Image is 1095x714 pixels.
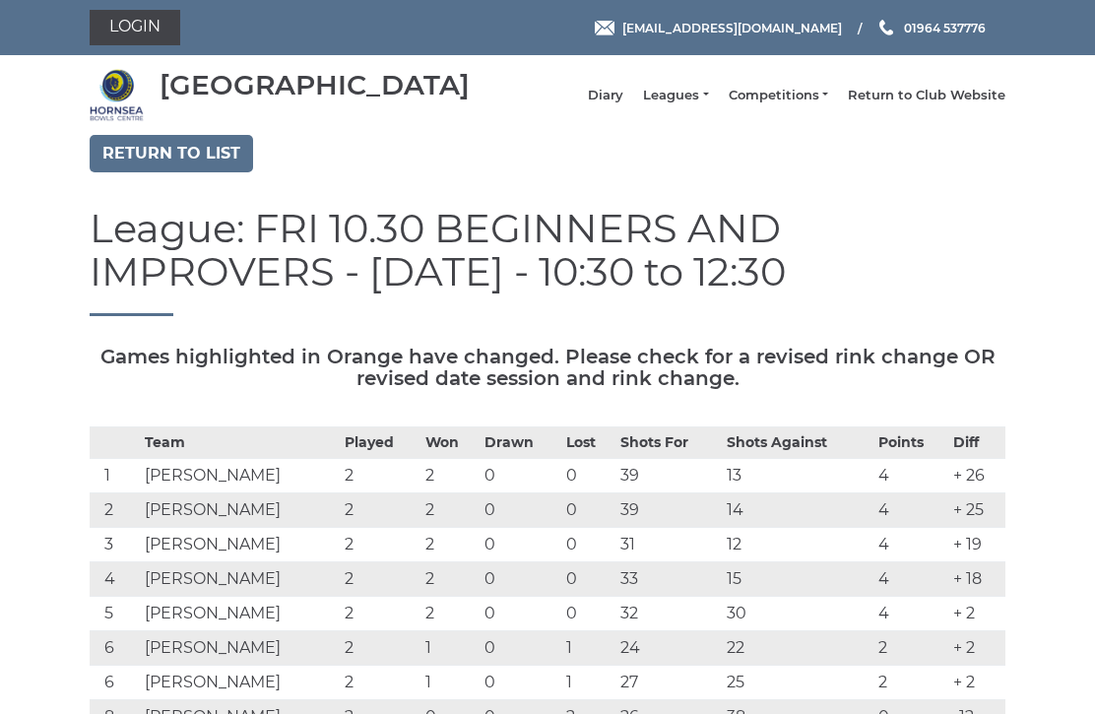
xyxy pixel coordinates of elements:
td: 0 [480,562,560,597]
td: + 19 [948,528,1005,562]
td: 2 [420,562,480,597]
td: 0 [561,562,615,597]
th: Diff [948,427,1005,459]
td: 33 [615,562,722,597]
th: Played [340,427,420,459]
td: 1 [420,666,480,700]
td: 14 [722,493,873,528]
td: 15 [722,562,873,597]
td: 0 [480,459,560,493]
h5: Games highlighted in Orange have changed. Please check for a revised rink change OR revised date ... [90,346,1005,389]
td: 2 [340,493,420,528]
a: Return to list [90,135,253,172]
td: 1 [561,666,615,700]
td: + 2 [948,666,1005,700]
td: 25 [722,666,873,700]
th: Won [420,427,480,459]
td: 6 [90,666,140,700]
td: 22 [722,631,873,666]
td: [PERSON_NAME] [140,459,340,493]
td: 2 [90,493,140,528]
td: 0 [480,493,560,528]
td: 39 [615,459,722,493]
td: [PERSON_NAME] [140,562,340,597]
td: 4 [873,597,949,631]
td: 2 [420,528,480,562]
div: [GEOGRAPHIC_DATA] [160,70,470,100]
img: Hornsea Bowls Centre [90,68,144,122]
td: 1 [90,459,140,493]
td: 32 [615,597,722,631]
td: 4 [873,528,949,562]
td: 0 [480,631,560,666]
td: 27 [615,666,722,700]
td: 1 [420,631,480,666]
td: 0 [480,597,560,631]
th: Points [873,427,949,459]
td: 39 [615,493,722,528]
td: [PERSON_NAME] [140,528,340,562]
td: 2 [873,666,949,700]
a: Phone us 01964 537776 [876,19,986,37]
td: + 2 [948,631,1005,666]
td: 4 [873,493,949,528]
td: 0 [561,528,615,562]
td: [PERSON_NAME] [140,493,340,528]
th: Shots For [615,427,722,459]
img: Email [595,21,614,35]
a: Login [90,10,180,45]
th: Shots Against [722,427,873,459]
td: 30 [722,597,873,631]
a: Diary [588,87,623,104]
a: Email [EMAIL_ADDRESS][DOMAIN_NAME] [595,19,842,37]
td: 2 [340,528,420,562]
th: Team [140,427,340,459]
span: 01964 537776 [904,20,986,34]
td: 2 [340,562,420,597]
td: 0 [480,528,560,562]
td: 31 [615,528,722,562]
td: 4 [873,459,949,493]
img: Phone us [879,20,893,35]
td: 2 [420,493,480,528]
td: 12 [722,528,873,562]
td: 2 [420,459,480,493]
td: 4 [873,562,949,597]
span: [EMAIL_ADDRESS][DOMAIN_NAME] [622,20,842,34]
td: 2 [420,597,480,631]
td: 2 [340,631,420,666]
td: 5 [90,597,140,631]
td: + 18 [948,562,1005,597]
td: 0 [561,493,615,528]
h1: League: FRI 10.30 BEGINNERS AND IMPROVERS - [DATE] - 10:30 to 12:30 [90,207,1005,316]
a: Return to Club Website [848,87,1005,104]
td: 2 [340,597,420,631]
td: + 25 [948,493,1005,528]
td: 0 [480,666,560,700]
a: Competitions [729,87,828,104]
td: 2 [340,459,420,493]
td: 2 [873,631,949,666]
td: + 2 [948,597,1005,631]
td: 0 [561,597,615,631]
td: 24 [615,631,722,666]
td: 4 [90,562,140,597]
th: Lost [561,427,615,459]
td: 1 [561,631,615,666]
td: [PERSON_NAME] [140,597,340,631]
th: Drawn [480,427,560,459]
td: 0 [561,459,615,493]
td: 13 [722,459,873,493]
td: [PERSON_NAME] [140,666,340,700]
td: + 26 [948,459,1005,493]
td: 6 [90,631,140,666]
td: [PERSON_NAME] [140,631,340,666]
a: Leagues [643,87,708,104]
td: 3 [90,528,140,562]
td: 2 [340,666,420,700]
